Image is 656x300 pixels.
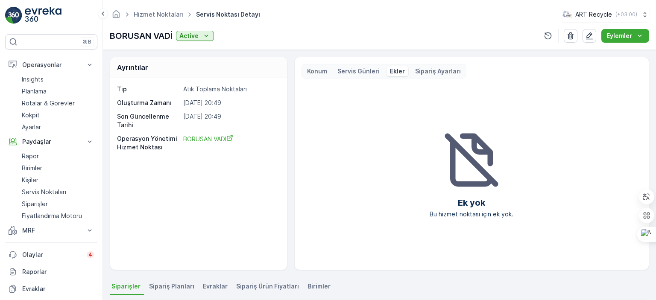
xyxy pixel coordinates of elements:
h2: Ek yok [458,196,485,209]
p: Ayrıntılar [117,62,148,73]
button: Active [176,31,214,41]
p: Rotalar & Görevler [22,99,75,108]
p: Rapor [22,152,39,160]
span: Birimler [307,282,331,291]
p: Operasyonlar [22,61,80,69]
p: [DATE] 20:49 [183,112,278,129]
p: Eylemler [606,32,632,40]
p: Bu hizmet noktası için ek yok. [430,210,513,218]
a: Siparişler [18,198,97,210]
p: Raporlar [22,268,94,276]
button: Paydaşlar [5,133,97,150]
p: Evraklar [22,285,94,293]
span: Sipariş Ürün Fiyatları [236,282,299,291]
a: Kişiler [18,174,97,186]
p: MRF [22,226,80,235]
p: Operasyon Yönetimi Hizmet Noktası [117,134,180,151]
p: Ayarlar [22,123,41,131]
a: Birimler [18,162,97,174]
img: logo [5,7,22,24]
p: ART Recycle [575,10,612,19]
a: Fiyatlandırma Motoru [18,210,97,222]
a: Rapor [18,150,97,162]
img: logo_light-DOdMpM7g.png [25,7,61,24]
a: Rotalar & Görevler [18,97,97,109]
a: Servis Noktaları [18,186,97,198]
p: Olaylar [22,250,82,259]
p: Servis Günleri [337,67,380,76]
p: Insights [22,75,44,84]
p: Paydaşlar [22,137,80,146]
p: Atık Toplama Noktaları [183,85,278,93]
p: Birimler [22,164,42,172]
p: Son Güncellenme Tarihi [117,112,180,129]
p: Ekler [390,67,405,76]
p: Siparişler [22,200,48,208]
p: Fiyatlandırma Motoru [22,212,82,220]
a: Ana Sayfa [111,13,121,20]
p: BORUSAN VADİ [110,29,173,42]
a: BORUSAN VADİ [183,134,278,151]
p: ( +03:00 ) [615,11,637,18]
button: Eylemler [601,29,649,43]
p: Oluşturma Zamanı [117,99,180,107]
span: Servis Noktası Detayı [194,10,262,19]
a: Olaylar4 [5,246,97,263]
span: Sipariş Planları [149,282,194,291]
a: Insights [18,73,97,85]
a: Planlama [18,85,97,97]
a: Evraklar [5,280,97,297]
button: MRF [5,222,97,239]
span: Evraklar [203,282,228,291]
a: Ayarlar [18,121,97,133]
p: Kişiler [22,176,38,184]
span: BORUSAN VADİ [183,135,233,143]
img: image_23.png [562,10,572,19]
button: Operasyonlar [5,56,97,73]
p: [DATE] 20:49 [183,99,278,107]
p: Sipariş Ayarları [415,67,461,76]
button: ART Recycle(+03:00) [562,7,649,22]
p: Active [179,32,199,40]
p: Konum [307,67,327,76]
p: Servis Noktaları [22,188,66,196]
p: Planlama [22,87,47,96]
p: Kokpit [22,111,40,119]
a: Raporlar [5,263,97,280]
p: 4 [88,251,92,258]
a: Kokpit [18,109,97,121]
a: Hizmet Noktaları [134,11,183,18]
p: Tip [117,85,180,93]
span: Siparişler [111,282,141,291]
p: ⌘B [83,38,91,45]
